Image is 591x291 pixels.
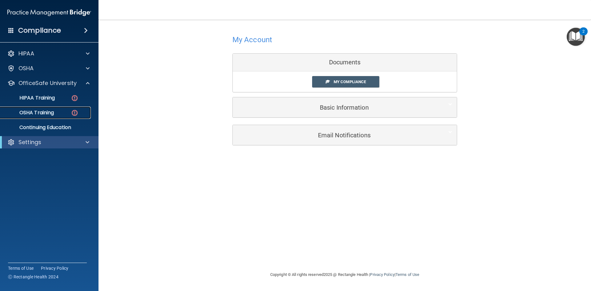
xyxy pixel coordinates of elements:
[71,109,78,117] img: danger-circle.6113f641.png
[7,79,90,87] a: OfficeSafe University
[237,100,452,114] a: Basic Information
[8,265,34,271] a: Terms of Use
[18,65,34,72] p: OSHA
[18,139,41,146] p: Settings
[232,36,272,44] h4: My Account
[41,265,69,271] a: Privacy Policy
[8,274,58,280] span: Ⓒ Rectangle Health 2024
[18,79,77,87] p: OfficeSafe University
[396,272,419,277] a: Terms of Use
[18,50,34,57] p: HIPAA
[4,110,54,116] p: OSHA Training
[7,65,90,72] a: OSHA
[232,265,457,285] div: Copyright © All rights reserved 2025 @ Rectangle Health | |
[237,132,433,139] h5: Email Notifications
[582,31,585,39] div: 2
[233,54,457,71] div: Documents
[7,139,89,146] a: Settings
[7,50,90,57] a: HIPAA
[237,104,433,111] h5: Basic Information
[4,95,55,101] p: HIPAA Training
[334,79,366,84] span: My Compliance
[237,128,452,142] a: Email Notifications
[18,26,61,35] h4: Compliance
[567,28,585,46] button: Open Resource Center, 2 new notifications
[7,6,91,19] img: PMB logo
[71,94,78,102] img: danger-circle.6113f641.png
[4,124,88,131] p: Continuing Education
[370,272,394,277] a: Privacy Policy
